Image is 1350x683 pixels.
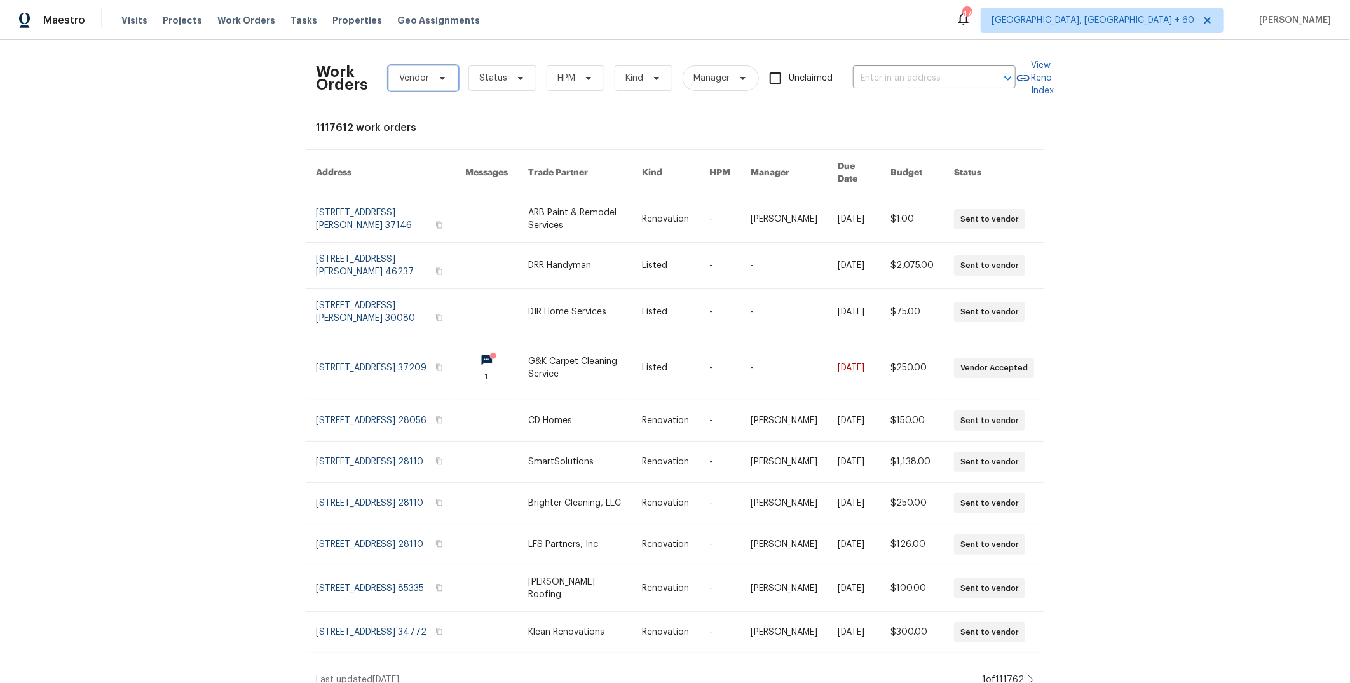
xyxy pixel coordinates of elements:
[479,72,507,85] span: Status
[699,612,740,653] td: -
[518,289,632,335] td: DIR Home Services
[433,362,445,373] button: Copy Address
[518,150,632,196] th: Trade Partner
[632,196,699,243] td: Renovation
[1254,14,1331,27] span: [PERSON_NAME]
[632,524,699,565] td: Renovation
[557,72,575,85] span: HPM
[740,196,828,243] td: [PERSON_NAME]
[1016,59,1054,97] a: View Reno Index
[632,565,699,612] td: Renovation
[699,289,740,335] td: -
[433,456,445,467] button: Copy Address
[433,538,445,550] button: Copy Address
[43,14,85,27] span: Maestro
[740,565,828,612] td: [PERSON_NAME]
[632,612,699,653] td: Renovation
[433,582,445,593] button: Copy Address
[632,442,699,483] td: Renovation
[853,69,980,88] input: Enter in an address
[699,442,740,483] td: -
[632,243,699,289] td: Listed
[740,335,828,400] td: -
[518,612,632,653] td: Klean Renovations
[397,14,480,27] span: Geo Assignments
[433,626,445,637] button: Copy Address
[699,150,740,196] th: HPM
[632,483,699,524] td: Renovation
[632,335,699,400] td: Listed
[789,72,833,85] span: Unclaimed
[962,8,971,20] div: 475
[699,243,740,289] td: -
[632,150,699,196] th: Kind
[290,16,317,25] span: Tasks
[518,565,632,612] td: [PERSON_NAME] Roofing
[693,72,730,85] span: Manager
[699,196,740,243] td: -
[740,442,828,483] td: [PERSON_NAME]
[518,196,632,243] td: ARB Paint & Remodel Services
[740,400,828,442] td: [PERSON_NAME]
[740,483,828,524] td: [PERSON_NAME]
[518,483,632,524] td: Brighter Cleaning, LLC
[740,612,828,653] td: [PERSON_NAME]
[999,69,1017,87] button: Open
[399,72,429,85] span: Vendor
[163,14,202,27] span: Projects
[625,72,643,85] span: Kind
[316,121,1034,134] div: 1117612 work orders
[699,565,740,612] td: -
[740,289,828,335] td: -
[316,65,368,91] h2: Work Orders
[433,312,445,323] button: Copy Address
[518,335,632,400] td: G&K Carpet Cleaning Service
[632,400,699,442] td: Renovation
[433,219,445,231] button: Copy Address
[121,14,147,27] span: Visits
[828,150,880,196] th: Due Date
[699,400,740,442] td: -
[699,483,740,524] td: -
[433,414,445,426] button: Copy Address
[518,243,632,289] td: DRR Handyman
[332,14,382,27] span: Properties
[518,442,632,483] td: SmartSolutions
[217,14,275,27] span: Work Orders
[944,150,1044,196] th: Status
[740,150,828,196] th: Manager
[455,150,518,196] th: Messages
[992,14,1194,27] span: [GEOGRAPHIC_DATA], [GEOGRAPHIC_DATA] + 60
[699,335,740,400] td: -
[518,524,632,565] td: LFS Partners, Inc.
[433,497,445,508] button: Copy Address
[740,243,828,289] td: -
[306,150,455,196] th: Address
[632,289,699,335] td: Listed
[880,150,944,196] th: Budget
[433,266,445,277] button: Copy Address
[518,400,632,442] td: CD Homes
[699,524,740,565] td: -
[740,524,828,565] td: [PERSON_NAME]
